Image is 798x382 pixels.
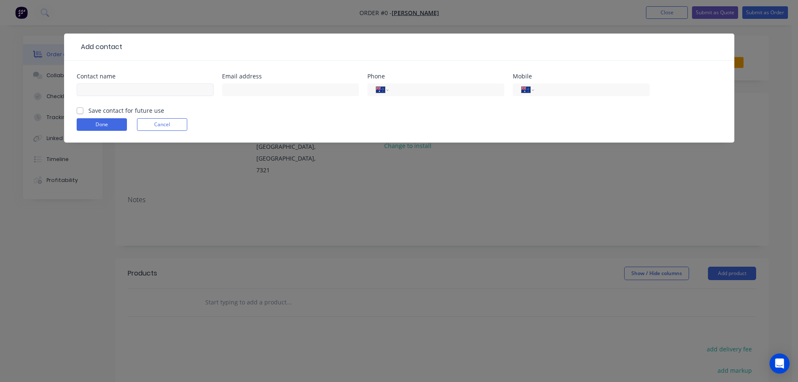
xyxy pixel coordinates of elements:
[88,106,164,115] label: Save contact for future use
[222,73,359,79] div: Email address
[367,73,504,79] div: Phone
[770,353,790,374] div: Open Intercom Messenger
[77,118,127,131] button: Done
[77,73,214,79] div: Contact name
[513,73,650,79] div: Mobile
[77,42,122,52] div: Add contact
[137,118,187,131] button: Cancel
